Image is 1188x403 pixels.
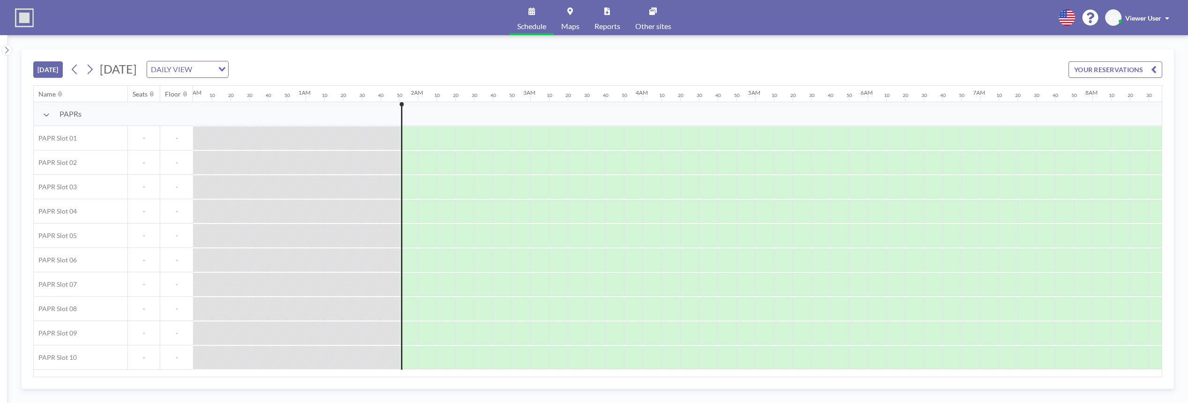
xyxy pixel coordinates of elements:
[973,89,985,96] div: 7AM
[547,92,552,98] div: 10
[149,63,194,75] span: DAILY VIEW
[809,92,815,98] div: 30
[38,90,56,98] div: Name
[266,92,271,98] div: 40
[247,92,252,98] div: 30
[160,134,193,142] span: -
[1034,92,1039,98] div: 30
[128,134,160,142] span: -
[636,89,648,96] div: 4AM
[397,92,402,98] div: 50
[15,8,34,27] img: organization-logo
[1125,14,1161,22] span: Viewer User
[34,183,77,191] span: PAPR Slot 03
[128,329,160,337] span: -
[490,92,496,98] div: 40
[861,89,873,96] div: 6AM
[34,305,77,313] span: PAPR Slot 08
[378,92,384,98] div: 40
[1109,92,1114,98] div: 10
[1053,92,1058,98] div: 40
[772,92,777,98] div: 10
[1015,92,1021,98] div: 20
[341,92,346,98] div: 20
[34,158,77,167] span: PAPR Slot 02
[996,92,1002,98] div: 10
[128,280,160,289] span: -
[195,63,213,75] input: Search for option
[160,256,193,264] span: -
[160,207,193,216] span: -
[34,207,77,216] span: PAPR Slot 04
[734,92,740,98] div: 50
[959,92,965,98] div: 50
[884,92,890,98] div: 10
[186,89,201,96] div: 12AM
[160,305,193,313] span: -
[298,89,311,96] div: 1AM
[635,22,671,30] span: Other sites
[128,183,160,191] span: -
[1128,92,1133,98] div: 20
[160,183,193,191] span: -
[1146,92,1152,98] div: 30
[128,256,160,264] span: -
[594,22,620,30] span: Reports
[147,61,228,77] div: Search for option
[128,158,160,167] span: -
[160,231,193,240] span: -
[160,329,193,337] span: -
[561,22,579,30] span: Maps
[678,92,683,98] div: 20
[1069,61,1162,78] button: YOUR RESERVATIONS
[748,89,760,96] div: 5AM
[284,92,290,98] div: 50
[603,92,609,98] div: 40
[434,92,440,98] div: 10
[133,90,148,98] div: Seats
[160,158,193,167] span: -
[34,134,77,142] span: PAPR Slot 01
[622,92,627,98] div: 50
[1109,14,1118,22] span: VU
[59,109,82,119] span: PAPRs
[565,92,571,98] div: 20
[921,92,927,98] div: 30
[228,92,234,98] div: 20
[209,92,215,98] div: 10
[160,353,193,362] span: -
[509,92,515,98] div: 50
[128,353,160,362] span: -
[472,92,477,98] div: 30
[100,62,137,76] span: [DATE]
[33,61,63,78] button: [DATE]
[128,231,160,240] span: -
[34,280,77,289] span: PAPR Slot 07
[790,92,796,98] div: 20
[1071,92,1077,98] div: 50
[128,305,160,313] span: -
[584,92,590,98] div: 30
[34,256,77,264] span: PAPR Slot 06
[828,92,833,98] div: 40
[160,280,193,289] span: -
[940,92,946,98] div: 40
[34,329,77,337] span: PAPR Slot 09
[359,92,365,98] div: 30
[1085,89,1098,96] div: 8AM
[659,92,665,98] div: 10
[322,92,327,98] div: 10
[34,231,77,240] span: PAPR Slot 05
[165,90,181,98] div: Floor
[903,92,908,98] div: 20
[523,89,535,96] div: 3AM
[411,89,423,96] div: 2AM
[517,22,546,30] span: Schedule
[715,92,721,98] div: 40
[128,207,160,216] span: -
[846,92,852,98] div: 50
[697,92,702,98] div: 30
[453,92,459,98] div: 20
[34,353,77,362] span: PAPR Slot 10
